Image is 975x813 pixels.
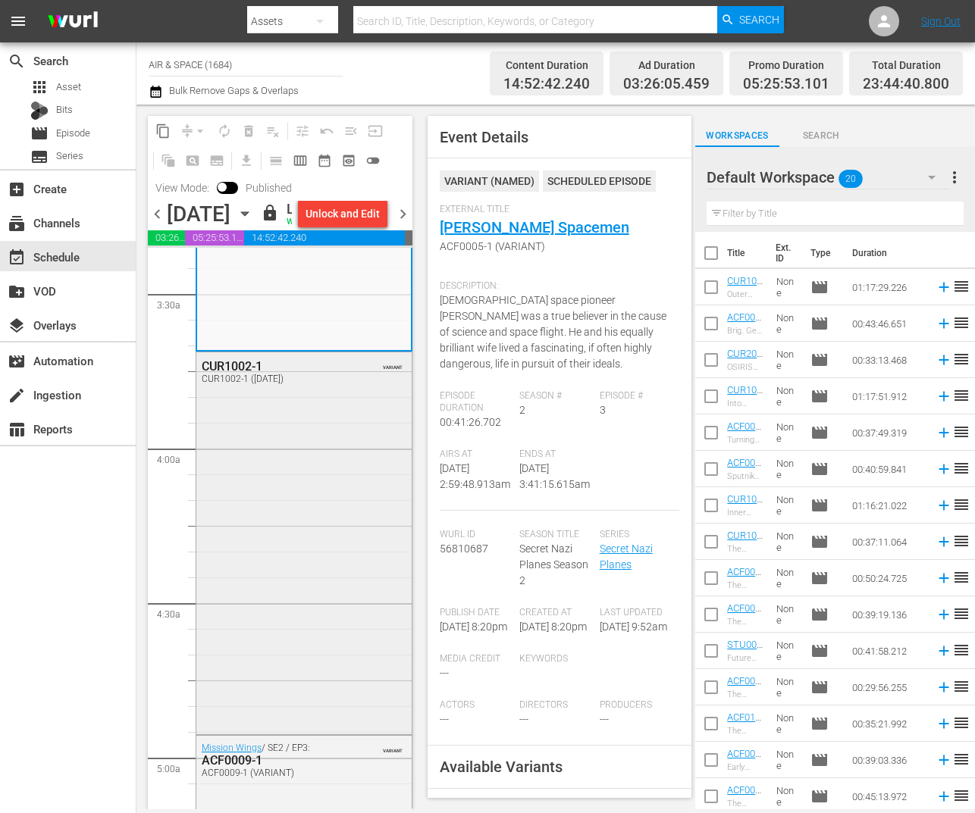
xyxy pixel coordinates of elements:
span: View Backup [337,149,361,173]
span: Episode [810,278,829,296]
span: 00:15:19.200 [405,230,412,245]
span: VARIANT [383,741,403,753]
a: ACF0089-1 (ACF0089-1 (VARIANT)) [727,421,763,489]
a: CUR1012-1 (CUR1012-1 (VARIANT)) [727,275,763,343]
span: Season # [519,390,592,402]
td: 01:16:21.022 [846,487,930,524]
span: Month Calendar View [312,149,337,173]
span: Episode [810,605,829,624]
a: CUR1011-1 (CUR1011-1 (VARIANT)) [727,493,763,561]
button: more_vert [945,159,964,195]
span: 05:25:53.101 [743,76,829,93]
a: STU0002-1 (STU0002-1 (VARIANT2)) [727,639,763,707]
span: ACF0005-1 (VARIANT) [440,239,672,255]
span: [DATE] 8:20pm [440,621,507,633]
th: Type [801,232,843,274]
span: Search [739,6,779,33]
span: Reports [8,421,26,439]
span: reorder [952,605,970,623]
span: reorder [952,350,970,368]
span: Season Title [519,529,592,541]
span: Description: [440,280,672,292]
span: Episode [810,387,829,405]
span: Episode [30,124,49,142]
td: 00:39:19.136 [846,596,930,633]
a: CUR2029-1 (CUR2029-1 (VARIANT)) [727,348,763,416]
div: Turning and Burning [727,435,764,445]
button: Search [717,6,784,33]
td: None [770,305,804,342]
span: --- [519,713,528,725]
div: OSIRIS [PERSON_NAME]: Asteroid Hunter & The Asteroid Belt Discovery [727,362,764,372]
span: content_copy [155,124,171,139]
span: Publish Date [440,607,513,619]
span: Event Details [440,128,528,146]
span: --- [440,713,449,725]
td: None [770,487,804,524]
span: Toggle to switch from Published to Draft view. [217,182,227,192]
svg: Add to Schedule [936,715,952,732]
span: calendar_view_week_outlined [293,153,308,168]
td: None [770,560,804,596]
div: Unlock and Edit [306,200,380,227]
span: Clear Lineup [261,119,285,143]
span: chevron_left [148,205,167,224]
span: Episode [810,533,829,551]
span: Customize Events [285,116,315,145]
div: Early British Jets [727,762,764,772]
td: 01:17:51.912 [846,378,930,414]
td: 00:37:11.064 [846,524,930,560]
td: 00:37:49.319 [846,414,930,451]
span: toggle_off [365,153,381,168]
td: None [770,451,804,487]
span: reorder [952,277,970,295]
div: The Mosquito And The Eagle Owl [727,799,764,808]
span: --- [600,713,609,725]
span: Ingestion [8,386,26,405]
span: Revert to Primary Episode [315,119,339,143]
th: Duration [843,232,934,274]
th: Ext. ID [767,232,801,274]
span: reorder [952,423,970,441]
a: ACF0012-1 (ACF0012-1 (VARIANT)) [727,602,763,671]
span: --- [440,667,449,679]
span: Episode [810,351,829,369]
span: Episode [810,751,829,769]
div: Into Space [727,399,764,408]
span: Search [779,128,864,144]
span: 23:44:40.800 [863,76,949,93]
span: VARIANT [383,358,403,370]
span: 05:25:53.101 [185,230,244,245]
td: None [770,596,804,633]
a: ACF0113-1 (ACF0113-1 (VARIANT)) [727,711,763,780]
div: Brig. Gen. [PERSON_NAME]: Silverplate [727,326,764,336]
div: Sputnik Declassified: Part 1 [727,471,764,481]
span: reorder [952,786,970,805]
span: Last Updated [600,607,672,619]
img: ans4CAIJ8jUAAAAAAAAAAAAAAAAAAAAAAAAgQb4GAAAAAAAAAAAAAAAAAAAAAAAAJMjXAAAAAAAAAAAAAAAAAAAAAAAAgAT5G... [36,4,109,39]
div: Inner Planets [727,508,764,518]
span: reorder [952,677,970,696]
a: Mission Wings [202,743,262,753]
svg: Add to Schedule [936,388,952,405]
span: Episode [810,424,829,442]
span: lock [261,204,279,222]
svg: Add to Schedule [936,570,952,586]
span: Directors [519,699,592,711]
span: more_vert [945,168,964,186]
span: Loop Content [212,119,237,143]
span: Series [56,149,83,164]
span: Download as CSV [229,145,259,175]
span: Create Series Block [205,149,229,173]
svg: Add to Schedule [936,679,952,696]
svg: Add to Schedule [936,315,952,332]
svg: Add to Schedule [936,461,952,477]
div: [DATE] [167,202,230,227]
span: 00:41:26.702 [440,416,501,428]
td: None [770,633,804,669]
span: reorder [952,496,970,514]
div: Total Duration [863,55,949,76]
span: [DEMOGRAPHIC_DATA] space pioneer [PERSON_NAME] was a true believer in the cause of science and sp... [440,294,666,370]
div: Default Workspace [707,156,950,199]
div: The Convair Jetliners: Part 2 [727,726,764,736]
